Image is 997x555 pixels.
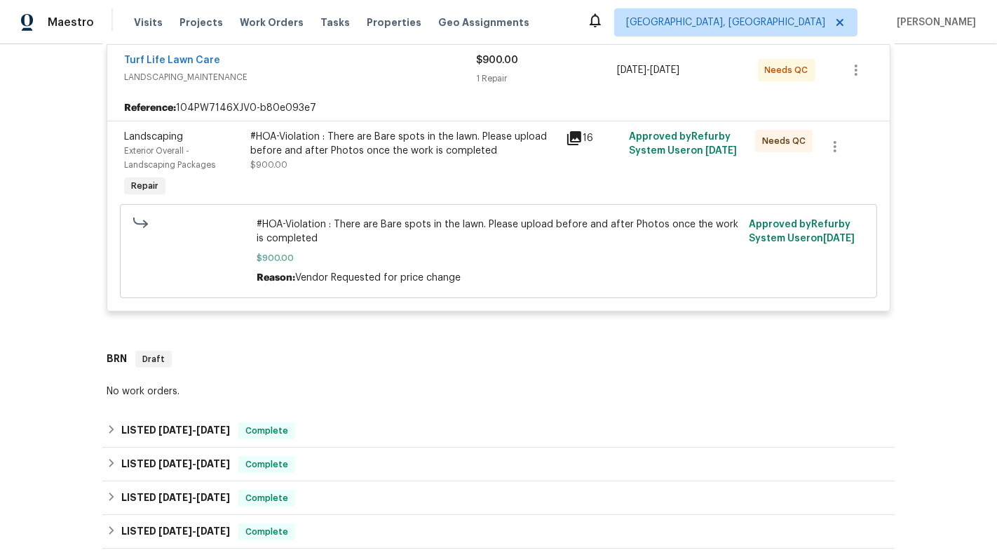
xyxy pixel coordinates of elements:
span: Landscaping [124,132,183,142]
span: [GEOGRAPHIC_DATA], [GEOGRAPHIC_DATA] [626,15,825,29]
span: Vendor Requested for price change [295,273,461,283]
h6: LISTED [121,523,230,540]
span: Repair [126,179,164,193]
span: [DATE] [158,526,192,536]
div: No work orders. [107,385,890,399]
span: Draft [137,352,170,366]
div: LISTED [DATE]-[DATE]Complete [102,481,895,515]
span: [DATE] [158,425,192,435]
div: LISTED [DATE]-[DATE]Complete [102,414,895,448]
span: Reason: [257,273,295,283]
h6: BRN [107,351,127,368]
span: [DATE] [158,493,192,502]
span: LANDSCAPING_MAINTENANCE [124,70,476,84]
span: - [158,459,230,469]
span: [DATE] [158,459,192,469]
span: [DATE] [650,65,679,75]
span: $900.00 [257,251,741,265]
span: [DATE] [823,234,855,243]
span: Projects [179,15,223,29]
div: LISTED [DATE]-[DATE]Complete [102,515,895,549]
span: Needs QC [762,134,811,148]
span: [DATE] [196,425,230,435]
span: Geo Assignments [438,15,529,29]
span: Work Orders [240,15,304,29]
span: [PERSON_NAME] [891,15,976,29]
span: Properties [367,15,421,29]
span: Maestro [48,15,94,29]
h6: LISTED [121,456,230,473]
span: - [158,425,230,435]
span: Approved by Refurby System User on [629,132,737,156]
span: Approved by Refurby System User on [749,220,855,243]
span: #HOA-Violation : There are Bare spots in the lawn. Please upload before and after Photos once the... [257,218,741,246]
span: [DATE] [705,146,737,156]
a: Turf Life Lawn Care [124,55,220,65]
span: [DATE] [617,65,646,75]
span: Complete [240,491,294,505]
span: $900.00 [250,161,287,169]
span: - [617,63,679,77]
span: [DATE] [196,493,230,502]
h6: LISTED [121,490,230,507]
span: Complete [240,457,294,472]
div: 1 Repair [476,72,617,86]
h6: LISTED [121,422,230,439]
span: [DATE] [196,459,230,469]
span: Complete [240,525,294,539]
span: - [158,493,230,502]
span: Tasks [320,18,350,27]
span: $900.00 [476,55,518,65]
span: Visits [134,15,163,29]
b: Reference: [124,101,176,115]
div: 16 [566,130,620,147]
div: BRN Draft [102,337,895,382]
span: [DATE] [196,526,230,536]
span: Complete [240,424,294,438]
span: - [158,526,230,536]
div: 104PW7146XJV0-b80e093e7 [107,95,890,121]
span: Exterior Overall - Landscaping Packages [124,147,215,169]
div: LISTED [DATE]-[DATE]Complete [102,448,895,481]
div: #HOA-Violation : There are Bare spots in the lawn. Please upload before and after Photos once the... [250,130,557,158]
span: Needs QC [765,63,814,77]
